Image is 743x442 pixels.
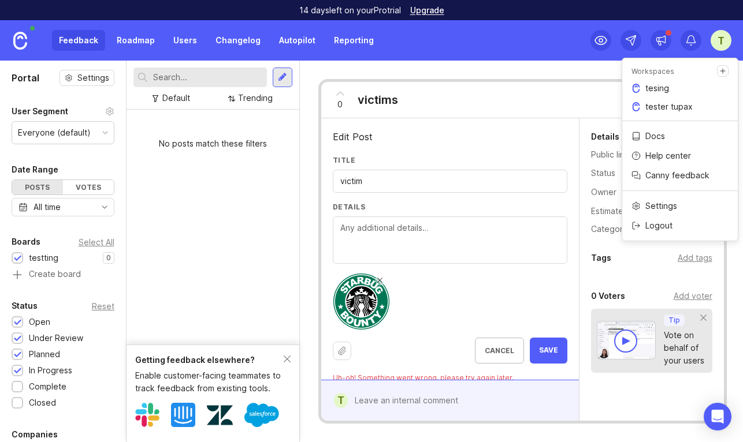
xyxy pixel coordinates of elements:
[591,223,631,235] div: Category
[162,92,190,104] div: Default
[645,83,669,94] p: tesing
[29,396,56,409] div: Closed
[209,30,268,51] a: Changelog
[12,180,63,194] div: Posts
[333,342,351,360] button: Upload file
[410,6,444,14] a: Upgrade
[29,316,50,328] div: Open
[135,354,284,366] div: Getting feedback elsewhere?
[631,66,674,76] p: Workspaces
[645,220,673,231] p: Logout
[63,180,114,194] div: Votes
[12,71,39,85] h1: Portal
[485,346,514,355] span: Cancel
[12,299,38,313] div: Status
[674,290,712,302] div: Add voter
[135,369,284,395] div: Enable customer-facing teammates to track feedback from existing tools.
[591,130,619,144] div: Details
[591,148,631,161] div: Public link
[678,252,712,264] div: Add tags
[645,200,677,212] p: Settings
[166,30,204,51] a: Users
[337,98,343,111] span: 0
[333,273,391,331] img: https://canny-assets.io/images/7d835f69b248f32cce4e7124cfe1d9e4.png
[29,380,66,393] div: Complete
[622,166,738,185] a: Canny feedback
[622,79,738,98] a: tesing
[717,65,729,77] a: Create a new workspace
[622,197,738,215] a: Settings
[12,235,40,249] div: Boards
[333,373,567,383] div: Uh-oh! Something went wrong, please try again later.
[530,338,567,364] button: Save
[135,403,159,427] img: Slack logo
[29,332,83,344] div: Under Review
[622,127,738,145] a: Docs
[645,150,691,162] p: Help center
[591,207,629,215] div: Estimated
[79,239,114,245] div: Select All
[106,253,111,263] p: 0
[29,348,60,361] div: Planned
[244,398,279,432] img: Salesforce logo
[333,130,567,144] div: Edit Post
[12,428,58,441] div: Companies
[591,289,625,303] div: 0 Voters
[622,98,738,116] a: tester tupax
[13,32,27,50] img: Canny Home
[645,101,693,113] p: tester tupax
[29,364,72,377] div: In Progress
[475,338,524,364] button: Cancel
[60,70,114,86] button: Settings
[238,92,273,104] div: Trending
[358,92,398,108] div: victims
[92,303,114,309] div: Reset
[340,175,560,188] input: Short, descriptive title
[77,72,109,84] span: Settings
[334,393,348,408] div: t
[18,126,91,139] div: Everyone (default)
[591,251,611,265] div: Tags
[645,170,709,181] p: Canny feedback
[664,329,704,367] div: Vote on behalf of your users
[711,30,731,51] button: t
[704,403,731,430] div: Open Intercom Messenger
[12,163,58,177] div: Date Range
[622,147,738,165] a: Help center
[591,186,631,198] div: Owner
[299,5,401,16] p: 14 days left on your Pro trial
[597,321,656,359] img: video-thumbnail-vote-d41b83416815613422e2ca741bf692cc.jpg
[645,130,665,142] p: Docs
[207,402,233,428] img: Zendesk logo
[29,252,58,264] div: testting
[34,201,61,213] div: All time
[591,167,631,179] div: Status
[110,30,162,51] a: Roadmap
[333,202,567,212] label: Details
[12,104,68,118] div: User Segment
[12,270,114,280] a: Create board
[153,71,262,84] input: Search...
[327,30,381,51] a: Reporting
[272,30,322,51] a: Autopilot
[668,316,680,325] p: Tip
[539,346,558,355] span: Save
[127,128,299,159] div: No posts match these filters
[333,155,567,165] label: Title
[171,403,195,427] img: Intercom logo
[95,203,114,212] svg: toggle icon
